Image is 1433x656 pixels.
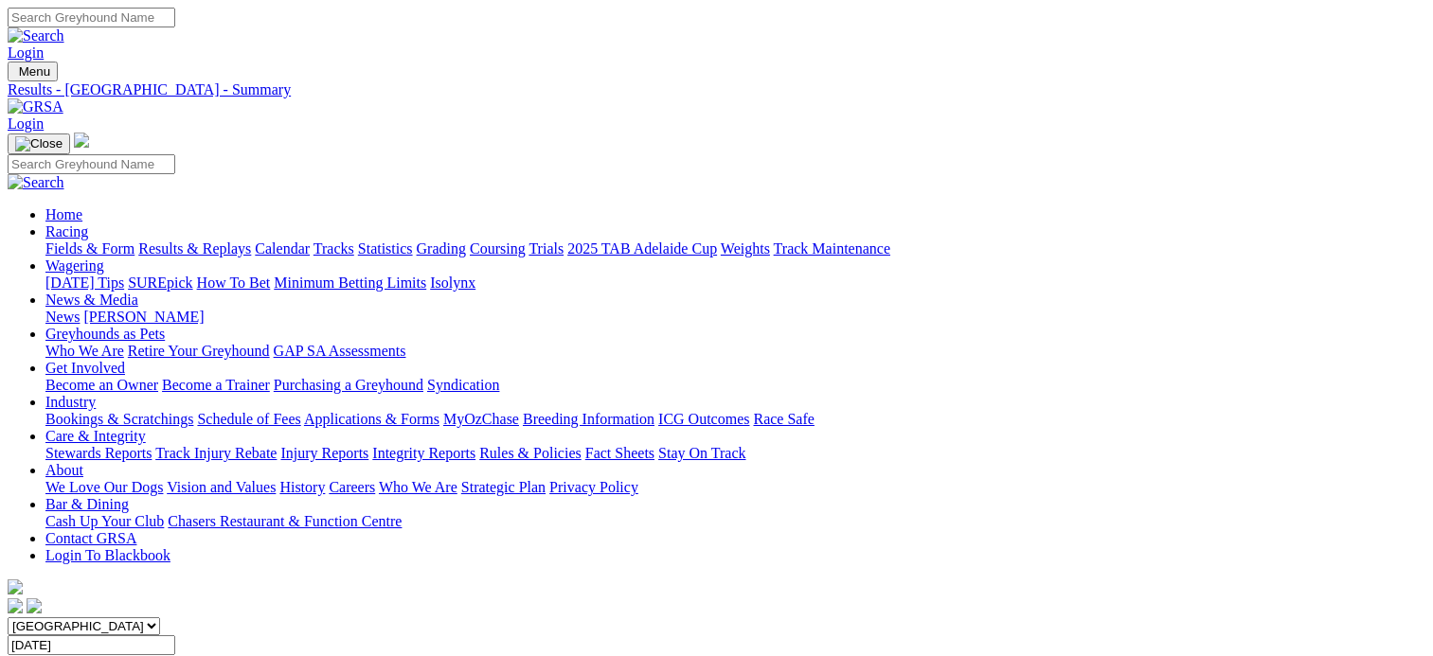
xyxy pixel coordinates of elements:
a: We Love Our Dogs [45,479,163,495]
div: Get Involved [45,377,1425,394]
a: Results & Replays [138,240,251,257]
a: Privacy Policy [549,479,638,495]
a: Coursing [470,240,526,257]
a: Breeding Information [523,411,654,427]
a: Login [8,115,44,132]
img: Close [15,136,63,151]
img: GRSA [8,98,63,115]
a: Schedule of Fees [197,411,300,427]
a: Racing [45,223,88,239]
a: SUREpick [128,275,192,291]
div: About [45,479,1425,496]
a: Integrity Reports [372,445,475,461]
span: Menu [19,64,50,79]
a: Race Safe [753,411,814,427]
a: Get Involved [45,360,125,376]
a: Statistics [358,240,413,257]
a: Care & Integrity [45,428,146,444]
a: Results - [GEOGRAPHIC_DATA] - Summary [8,81,1425,98]
a: GAP SA Assessments [274,343,406,359]
a: History [279,479,325,495]
a: Trials [528,240,564,257]
div: Bar & Dining [45,513,1425,530]
a: MyOzChase [443,411,519,427]
a: Login To Blackbook [45,547,170,563]
a: News [45,309,80,325]
a: Bookings & Scratchings [45,411,193,427]
a: News & Media [45,292,138,308]
img: Search [8,174,64,191]
a: [DATE] Tips [45,275,124,291]
a: Syndication [427,377,499,393]
a: Grading [417,240,466,257]
div: Greyhounds as Pets [45,343,1425,360]
a: Who We Are [45,343,124,359]
a: Fact Sheets [585,445,654,461]
a: Track Maintenance [774,240,890,257]
a: Track Injury Rebate [155,445,277,461]
a: Applications & Forms [304,411,439,427]
a: Calendar [255,240,310,257]
a: Login [8,44,44,61]
a: Chasers Restaurant & Function Centre [168,513,402,529]
a: Injury Reports [280,445,368,461]
div: Racing [45,240,1425,257]
a: ICG Outcomes [658,411,749,427]
img: twitter.svg [27,598,42,613]
input: Search [8,8,175,27]
button: Toggle navigation [8,62,58,81]
button: Toggle navigation [8,133,70,154]
a: Contact GRSA [45,530,136,546]
div: Care & Integrity [45,445,1425,462]
a: 2025 TAB Adelaide Cup [567,240,717,257]
a: Wagering [45,257,104,274]
div: News & Media [45,309,1425,326]
a: Rules & Policies [479,445,582,461]
div: Industry [45,411,1425,428]
a: Minimum Betting Limits [274,275,426,291]
a: Greyhounds as Pets [45,326,165,342]
input: Search [8,154,175,174]
a: Who We Are [379,479,457,495]
a: Weights [721,240,770,257]
a: About [45,462,83,478]
a: Purchasing a Greyhound [274,377,423,393]
a: Tracks [313,240,354,257]
a: Home [45,206,82,222]
a: [PERSON_NAME] [83,309,204,325]
a: Stay On Track [658,445,745,461]
a: How To Bet [197,275,271,291]
a: Strategic Plan [461,479,546,495]
img: facebook.svg [8,598,23,613]
a: Fields & Form [45,240,134,257]
div: Wagering [45,275,1425,292]
a: Retire Your Greyhound [128,343,270,359]
input: Select date [8,635,175,655]
a: Careers [329,479,375,495]
a: Vision and Values [167,479,276,495]
img: logo-grsa-white.png [74,133,89,148]
a: Stewards Reports [45,445,152,461]
a: Become an Owner [45,377,158,393]
img: Search [8,27,64,44]
a: Industry [45,394,96,410]
img: logo-grsa-white.png [8,579,23,594]
a: Bar & Dining [45,496,129,512]
a: Isolynx [430,275,475,291]
a: Cash Up Your Club [45,513,164,529]
a: Become a Trainer [162,377,270,393]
